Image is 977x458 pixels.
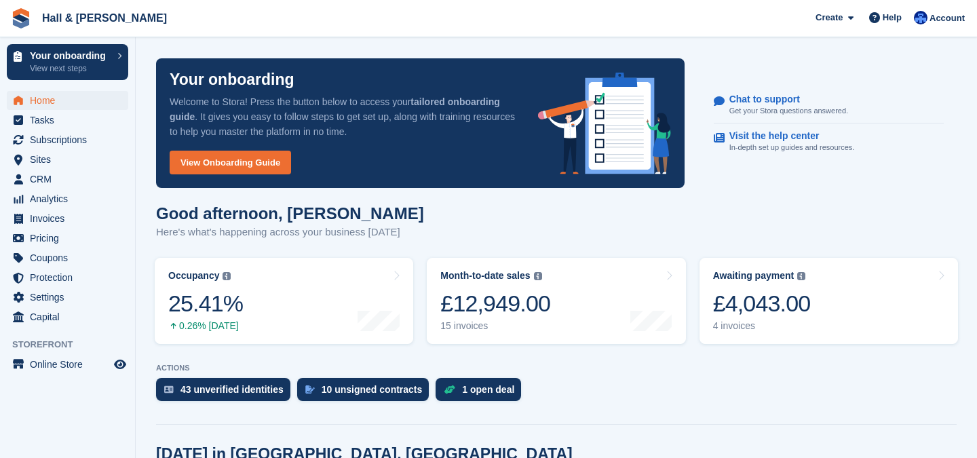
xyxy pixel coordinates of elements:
[427,258,685,344] a: Month-to-date sales £12,949.00 15 invoices
[729,142,855,153] p: In-depth set up guides and resources.
[297,378,436,408] a: 10 unsigned contracts
[7,355,128,374] a: menu
[883,11,902,24] span: Help
[7,268,128,287] a: menu
[7,248,128,267] a: menu
[170,72,294,88] p: Your onboarding
[7,91,128,110] a: menu
[30,111,111,130] span: Tasks
[440,270,530,282] div: Month-to-date sales
[305,385,315,394] img: contract_signature_icon-13c848040528278c33f63329250d36e43548de30e8caae1d1a13099fd9432cc5.svg
[11,8,31,28] img: stora-icon-8386f47178a22dfd0bd8f6a31ec36ba5ce8667c1dd55bd0f319d3a0aa187defe.svg
[7,170,128,189] a: menu
[30,268,111,287] span: Protection
[30,248,111,267] span: Coupons
[436,378,528,408] a: 1 open deal
[30,229,111,248] span: Pricing
[168,320,243,332] div: 0.26% [DATE]
[7,189,128,208] a: menu
[30,355,111,374] span: Online Store
[30,209,111,228] span: Invoices
[914,11,927,24] img: Claire Banham
[713,270,794,282] div: Awaiting payment
[462,384,514,395] div: 1 open deal
[440,320,550,332] div: 15 invoices
[30,288,111,307] span: Settings
[112,356,128,373] a: Preview store
[538,73,671,174] img: onboarding-info-6c161a55d2c0e0a8cae90662b2fe09162a5109e8cc188191df67fb4f79e88e88.svg
[714,87,944,124] a: Chat to support Get your Stora questions answered.
[713,290,811,318] div: £4,043.00
[322,384,423,395] div: 10 unsigned contracts
[930,12,965,25] span: Account
[729,94,837,105] p: Chat to support
[7,44,128,80] a: Your onboarding View next steps
[7,307,128,326] a: menu
[170,94,516,139] p: Welcome to Stora! Press the button below to access your . It gives you easy to follow steps to ge...
[30,130,111,149] span: Subscriptions
[534,272,542,280] img: icon-info-grey-7440780725fd019a000dd9b08b2336e03edf1995a4989e88bcd33f0948082b44.svg
[816,11,843,24] span: Create
[156,378,297,408] a: 43 unverified identities
[7,288,128,307] a: menu
[170,151,291,174] a: View Onboarding Guide
[440,290,550,318] div: £12,949.00
[7,111,128,130] a: menu
[7,130,128,149] a: menu
[156,225,424,240] p: Here's what's happening across your business [DATE]
[30,91,111,110] span: Home
[700,258,958,344] a: Awaiting payment £4,043.00 4 invoices
[168,270,219,282] div: Occupancy
[7,229,128,248] a: menu
[797,272,805,280] img: icon-info-grey-7440780725fd019a000dd9b08b2336e03edf1995a4989e88bcd33f0948082b44.svg
[180,384,284,395] div: 43 unverified identities
[7,150,128,169] a: menu
[37,7,172,29] a: Hall & [PERSON_NAME]
[713,320,811,332] div: 4 invoices
[12,338,135,351] span: Storefront
[30,170,111,189] span: CRM
[168,290,243,318] div: 25.41%
[223,272,231,280] img: icon-info-grey-7440780725fd019a000dd9b08b2336e03edf1995a4989e88bcd33f0948082b44.svg
[156,204,424,223] h1: Good afternoon, [PERSON_NAME]
[30,150,111,169] span: Sites
[155,258,413,344] a: Occupancy 25.41% 0.26% [DATE]
[444,385,455,394] img: deal-1b604bf984904fb50ccaf53a9ad4b4a5d6e5aea283cecdc64d6e3604feb123c2.svg
[30,62,111,75] p: View next steps
[7,209,128,228] a: menu
[714,123,944,160] a: Visit the help center In-depth set up guides and resources.
[156,364,957,373] p: ACTIONS
[30,307,111,326] span: Capital
[30,51,111,60] p: Your onboarding
[729,130,844,142] p: Visit the help center
[30,189,111,208] span: Analytics
[729,105,848,117] p: Get your Stora questions answered.
[164,385,174,394] img: verify_identity-adf6edd0f0f0b5bbfe63781bf79b02c33cf7c696d77639b501bdc392416b5a36.svg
